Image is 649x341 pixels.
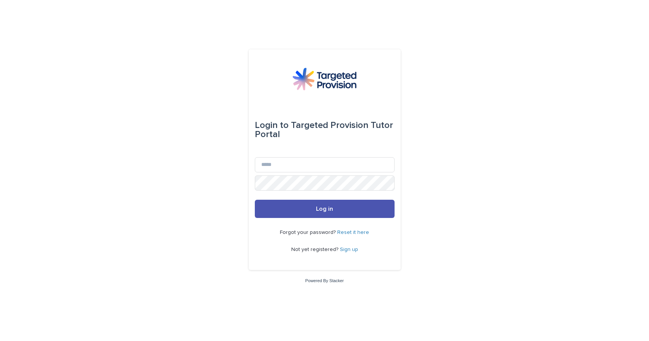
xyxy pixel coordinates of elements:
span: Login to [255,121,289,130]
a: Sign up [340,247,358,252]
span: Not yet registered? [291,247,340,252]
a: Powered By Stacker [305,278,344,283]
span: Forgot your password? [280,230,337,235]
img: M5nRWzHhSzIhMunXDL62 [292,68,356,90]
span: Log in [316,206,333,212]
div: Targeted Provision Tutor Portal [255,115,395,145]
button: Log in [255,200,395,218]
a: Reset it here [337,230,369,235]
